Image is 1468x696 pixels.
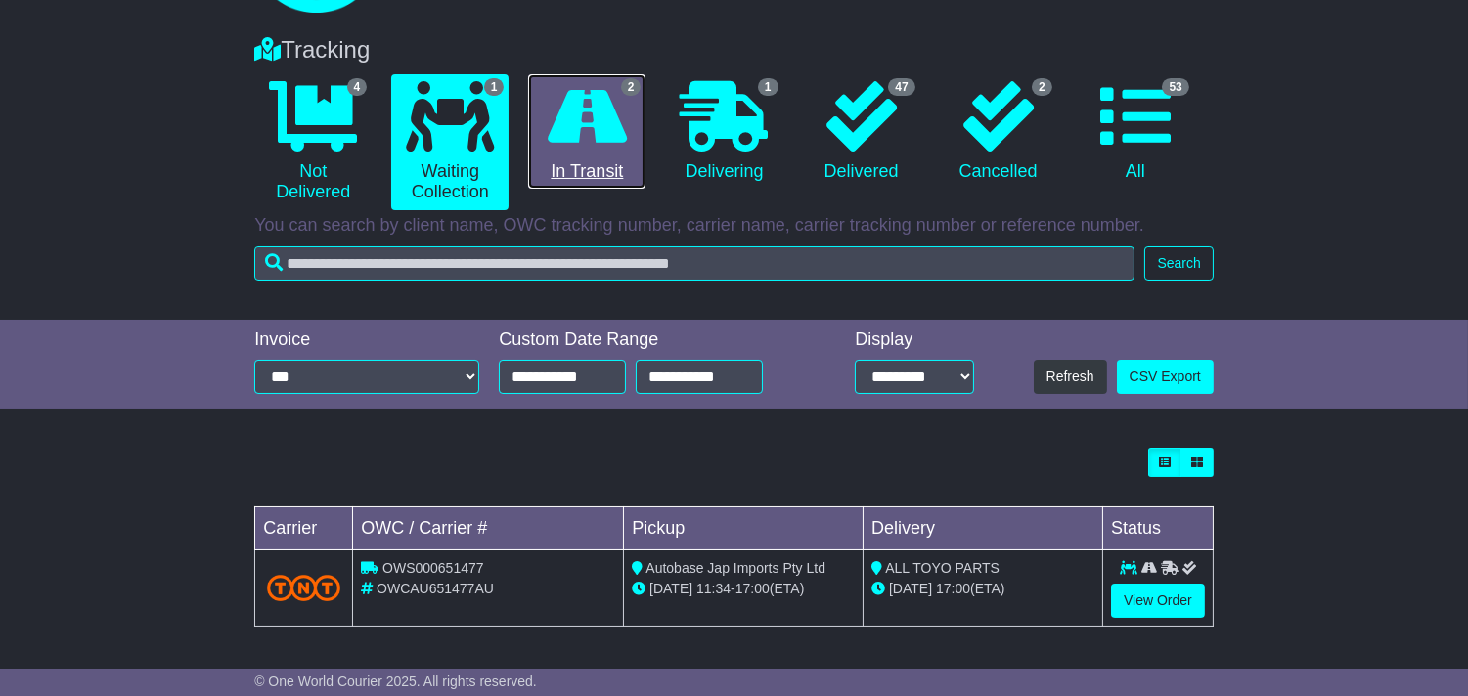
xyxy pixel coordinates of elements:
[1117,360,1214,394] a: CSV Export
[803,74,920,190] a: 47 Delivered
[888,78,914,96] span: 47
[254,674,537,689] span: © One World Courier 2025. All rights reserved.
[1077,74,1194,190] a: 53 All
[254,329,479,351] div: Invoice
[936,581,970,596] span: 17:00
[499,329,806,351] div: Custom Date Range
[1111,584,1205,618] a: View Order
[1034,360,1107,394] button: Refresh
[353,507,624,550] td: OWC / Carrier #
[391,74,509,210] a: 1 Waiting Collection
[940,74,1057,190] a: 2 Cancelled
[632,579,855,599] div: - (ETA)
[255,507,353,550] td: Carrier
[382,560,484,576] span: OWS000651477
[254,74,372,210] a: 4 Not Delivered
[267,575,340,601] img: TNT_Domestic.png
[855,329,974,351] div: Display
[864,507,1103,550] td: Delivery
[871,579,1094,599] div: (ETA)
[245,36,1223,65] div: Tracking
[889,581,932,596] span: [DATE]
[528,74,645,190] a: 2 In Transit
[885,560,1000,576] span: ALL TOYO PARTS
[377,581,494,596] span: OWCAU651477AU
[1032,78,1052,96] span: 2
[484,78,505,96] span: 1
[696,581,731,596] span: 11:34
[621,78,642,96] span: 2
[645,560,825,576] span: Autobase Jap Imports Pty Ltd
[1162,78,1188,96] span: 53
[347,78,368,96] span: 4
[1103,507,1214,550] td: Status
[1144,246,1213,281] button: Search
[735,581,770,596] span: 17:00
[758,78,778,96] span: 1
[624,507,864,550] td: Pickup
[665,74,782,190] a: 1 Delivering
[254,215,1214,237] p: You can search by client name, OWC tracking number, carrier name, carrier tracking number or refe...
[649,581,692,596] span: [DATE]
